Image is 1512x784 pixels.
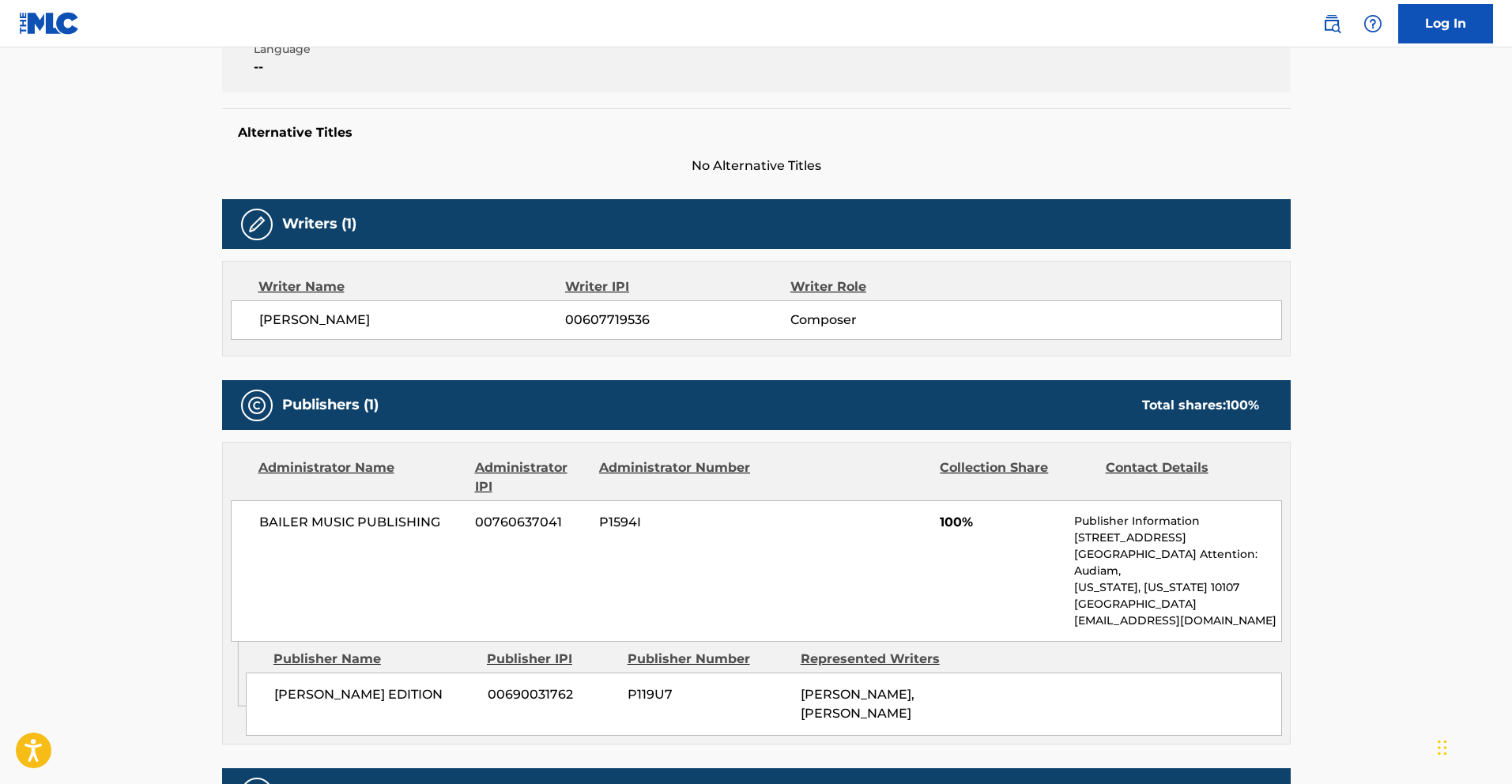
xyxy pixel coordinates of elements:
[487,650,616,669] div: Publisher IPI
[1357,8,1389,40] div: Help
[1142,396,1259,415] div: Total shares:
[940,458,1093,496] div: Collection Share
[254,58,509,77] span: --
[274,685,476,704] span: [PERSON_NAME] EDITION
[1074,579,1280,596] p: [US_STATE], [US_STATE] 10107
[628,650,789,669] div: Publisher Number
[1074,612,1280,629] p: [EMAIL_ADDRESS][DOMAIN_NAME]
[565,311,790,330] span: 00607719536
[488,685,616,704] span: 00690031762
[1438,724,1447,771] div: Ziehen
[247,215,266,234] img: Writers
[282,215,356,233] h5: Writers (1)
[1074,530,1280,579] p: [STREET_ADDRESS][GEOGRAPHIC_DATA] Attention: Audiam,
[1226,398,1259,413] span: 100 %
[258,458,463,496] div: Administrator Name
[790,311,995,330] span: Composer
[1322,14,1341,33] img: search
[259,513,464,532] span: BAILER MUSIC PUBLISHING
[1074,513,1280,530] p: Publisher Information
[628,685,789,704] span: P119U7
[247,396,266,415] img: Publishers
[1398,4,1493,43] a: Log In
[273,650,475,669] div: Publisher Name
[254,41,509,58] span: Language
[801,687,914,721] span: [PERSON_NAME], [PERSON_NAME]
[1433,708,1512,784] div: Chat-Widget
[1074,596,1280,612] p: [GEOGRAPHIC_DATA]
[1106,458,1259,496] div: Contact Details
[282,396,379,414] h5: Publishers (1)
[1316,8,1348,40] a: Public Search
[222,156,1291,175] span: No Alternative Titles
[238,125,1275,141] h5: Alternative Titles
[1363,14,1382,33] img: help
[19,12,80,35] img: MLC Logo
[1433,708,1512,784] iframe: Chat Widget
[565,277,790,296] div: Writer IPI
[599,458,752,496] div: Administrator Number
[475,458,587,496] div: Administrator IPI
[940,513,1062,532] span: 100%
[259,311,566,330] span: [PERSON_NAME]
[258,277,566,296] div: Writer Name
[475,513,587,532] span: 00760637041
[599,513,752,532] span: P1594I
[801,650,962,669] div: Represented Writers
[790,277,995,296] div: Writer Role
